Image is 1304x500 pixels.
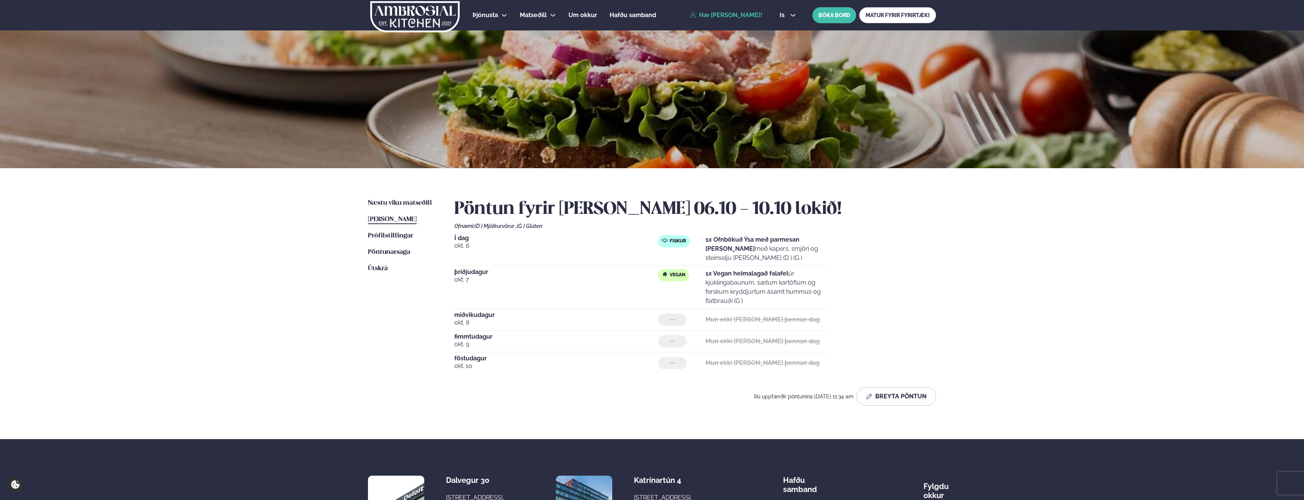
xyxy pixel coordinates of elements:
[454,241,658,250] span: okt. 6
[690,12,762,19] a: Hæ [PERSON_NAME]!
[705,269,827,306] p: úr kjúklingabaunum, sætum kartöflum og ferskum kryddjurtum ásamt hummus og flatbrauði (G )
[705,270,788,277] strong: 1x Vegan heimalagað falafel
[454,334,658,340] span: fimmtudagur
[454,275,658,284] span: okt. 7
[610,11,656,19] span: Hafðu samband
[454,355,658,361] span: föstudagur
[454,269,658,275] span: þriðjudagur
[754,393,853,400] span: Þú uppfærðir pöntunina [DATE] 11:34 am
[368,231,413,240] a: Prófílstillingar
[446,476,506,485] div: Dalvegur 30
[454,318,658,327] span: okt. 8
[705,338,820,345] strong: Mun ekki [PERSON_NAME] þennan dag
[568,11,597,19] span: Um okkur
[859,7,936,23] a: MATUR FYRIR FYRIRTÆKI
[369,1,460,32] img: logo
[368,216,417,223] span: [PERSON_NAME]
[662,271,668,277] img: Vegan.svg
[610,11,656,20] a: Hafðu samband
[517,223,542,229] span: (G ) Glúten
[454,312,658,318] span: miðvikudagur
[705,236,799,252] strong: 1x Ofnbökuð Ýsa með parmesan [PERSON_NAME]
[857,387,936,406] button: Breyta Pöntun
[812,7,856,23] button: BÓKA BORÐ
[368,215,417,224] a: [PERSON_NAME]
[454,235,658,241] span: Í dag
[923,476,949,500] div: Fylgdu okkur
[783,470,817,494] span: Hafðu samband
[670,272,685,278] span: Vegan
[454,199,936,220] h2: Pöntun fyrir [PERSON_NAME] 06.10 - 10.10 lokið!
[634,476,694,485] div: Katrínartún 4
[368,264,388,273] a: Útskrá
[520,11,547,20] a: Matseðill
[705,316,820,323] strong: Mun ekki [PERSON_NAME] þennan dag
[662,237,668,244] img: fish.svg
[669,360,675,366] span: ---
[473,11,498,20] a: Þjónusta
[368,249,410,255] span: Pöntunarsaga
[705,359,820,366] strong: Mun ekki [PERSON_NAME] þennan dag
[474,223,517,229] span: (D ) Mjólkurvörur ,
[669,338,675,344] span: ---
[669,317,675,323] span: ---
[368,232,413,239] span: Prófílstillingar
[520,11,547,19] span: Matseðill
[368,265,388,272] span: Útskrá
[705,235,827,263] p: með kapers, smjöri og steinselju [PERSON_NAME] (D ) (G )
[8,477,23,492] a: Cookie settings
[368,199,432,208] a: Næstu viku matseðill
[454,223,936,229] div: Ofnæmi:
[670,238,686,244] span: Fiskur
[454,340,658,349] span: okt. 9
[774,12,802,18] button: is
[473,11,498,19] span: Þjónusta
[368,200,432,206] span: Næstu viku matseðill
[780,12,787,18] span: is
[568,11,597,20] a: Um okkur
[368,248,410,257] a: Pöntunarsaga
[454,361,658,371] span: okt. 10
